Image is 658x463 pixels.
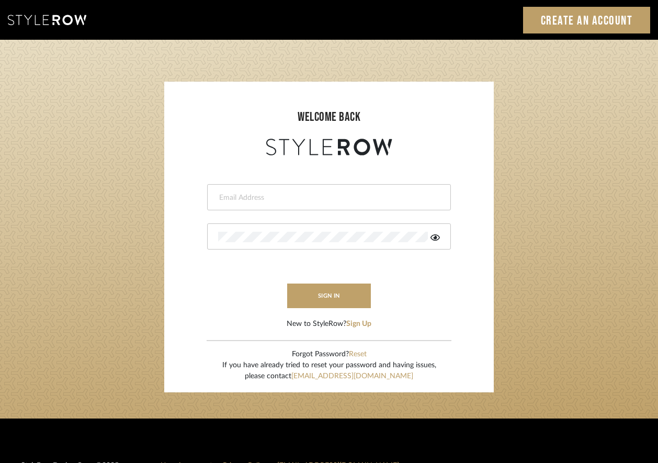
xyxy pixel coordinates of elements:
div: welcome back [175,108,483,127]
button: sign in [287,284,371,308]
div: Forgot Password? [222,349,436,360]
button: Sign Up [346,319,371,330]
button: Reset [349,349,367,360]
a: Create an Account [523,7,651,33]
div: If you have already tried to reset your password and having issues, please contact [222,360,436,382]
div: New to StyleRow? [287,319,371,330]
a: [EMAIL_ADDRESS][DOMAIN_NAME] [291,372,413,380]
input: Email Address [218,193,437,203]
